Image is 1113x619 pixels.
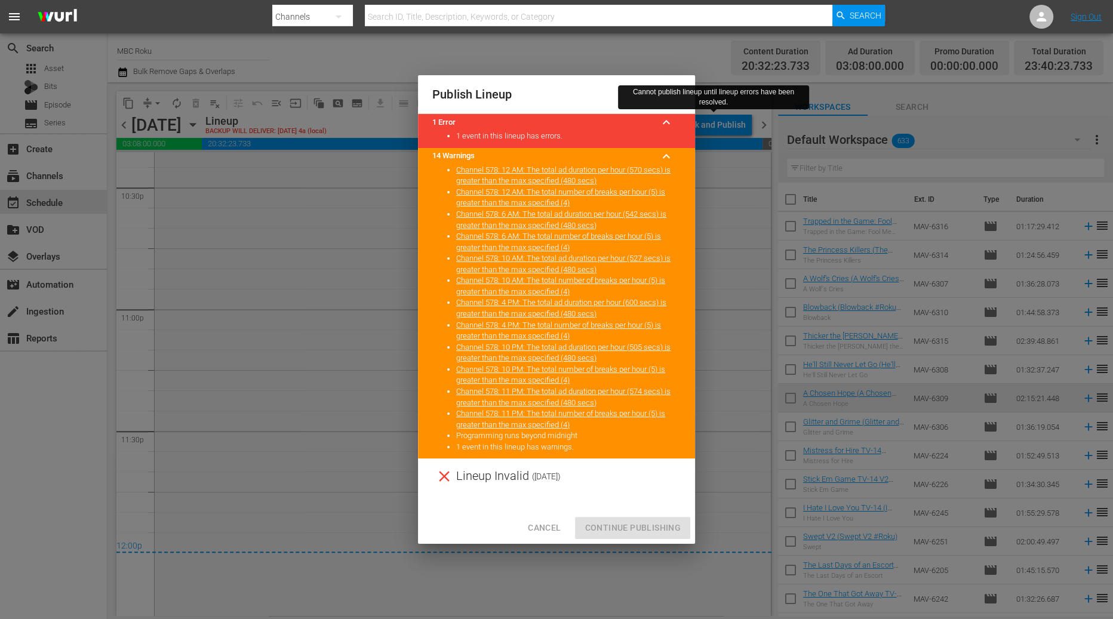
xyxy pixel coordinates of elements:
[623,87,804,107] div: Cannot publish lineup until lineup errors have been resolved.
[652,142,681,171] button: keyboard_arrow_up
[456,298,666,318] a: Channel 578: 4 PM: The total ad duration per hour (600 secs) is greater than the max specified (4...
[456,365,665,385] a: Channel 578: 10 PM: The total number of breaks per hour (5) is greater than the max specified (4)
[850,5,881,26] span: Search
[432,85,681,104] h2: Publish Lineup
[456,210,666,230] a: Channel 578: 6 AM: The total ad duration per hour (542 secs) is greater than the max specified (4...
[456,165,671,186] a: Channel 578: 12 AM: The total ad duration per hour (570 secs) is greater than the max specified (...
[456,409,665,429] a: Channel 578: 11 PM: The total number of breaks per hour (5) is greater than the max specified (4)
[659,115,674,130] span: keyboard_arrow_up
[659,149,674,164] span: keyboard_arrow_up
[456,276,665,296] a: Channel 578: 10 AM: The total number of breaks per hour (5) is greater than the max specified (4)
[532,467,561,485] span: ( [DATE] )
[456,387,671,407] a: Channel 578: 11 PM: The total ad duration per hour (574 secs) is greater than the max specified (...
[432,117,652,128] title: 1 Error
[528,521,561,535] span: Cancel
[456,442,681,453] li: 1 event in this lineup has warnings.
[456,187,665,208] a: Channel 578: 12 AM: The total number of breaks per hour (5) is greater than the max specified (4)
[418,458,695,494] div: Lineup Invalid
[652,108,681,137] button: keyboard_arrow_up
[518,517,570,539] button: Cancel
[7,10,21,24] span: menu
[456,343,671,363] a: Channel 578: 10 PM: The total ad duration per hour (505 secs) is greater than the max specified (...
[29,3,86,31] img: ans4CAIJ8jUAAAAAAAAAAAAAAAAAAAAAAAAgQb4GAAAAAAAAAAAAAAAAAAAAAAAAJMjXAAAAAAAAAAAAAAAAAAAAAAAAgAT5G...
[456,131,681,142] li: 1 event in this lineup has errors.
[456,430,681,442] li: Programming runs beyond midnight
[1071,12,1102,21] a: Sign Out
[456,254,671,274] a: Channel 578: 10 AM: The total ad duration per hour (527 secs) is greater than the max specified (...
[456,232,661,252] a: Channel 578: 6 AM: The total number of breaks per hour (5) is greater than the max specified (4)
[432,150,652,162] title: 14 Warnings
[456,321,661,341] a: Channel 578: 4 PM: The total number of breaks per hour (5) is greater than the max specified (4)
